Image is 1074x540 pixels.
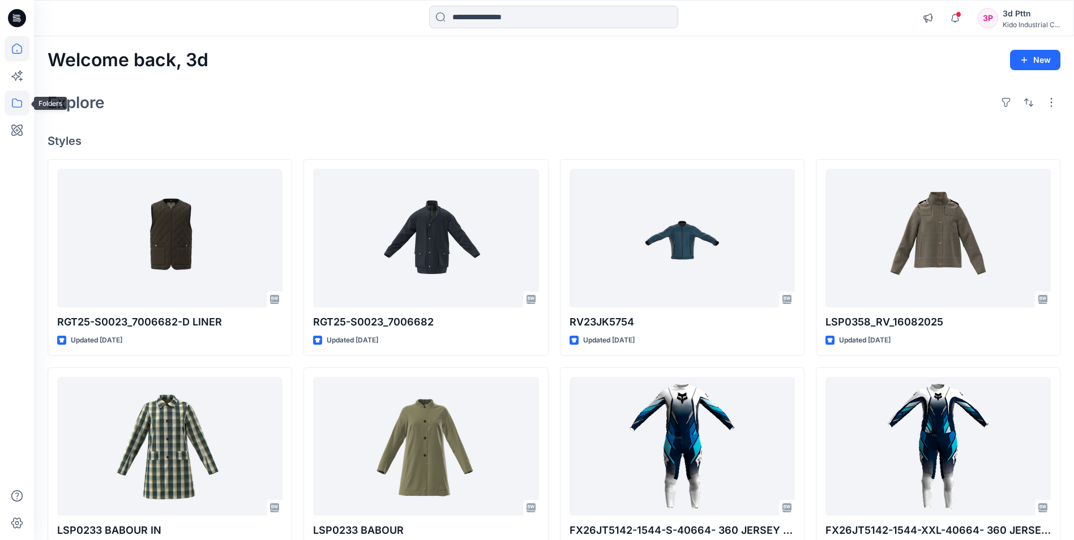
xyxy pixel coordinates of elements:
a: RGT25-S0023_7006682-D LINER [57,169,283,307]
a: RV23JK5754 [570,169,795,307]
a: LSP0233 BABOUR [313,377,538,516]
h2: Explore [48,93,105,112]
p: Updated [DATE] [71,335,122,346]
div: 3d Pttn [1003,7,1060,20]
a: FX26JT5142-1544-S-40664- 360 JERSEY CORE GRAPHIC [570,377,795,516]
p: RV23JK5754 [570,314,795,330]
button: New [1010,50,1060,70]
a: LSP0233 BABOUR IN [57,377,283,516]
a: LSP0358_RV_16082025 [825,169,1051,307]
p: Updated [DATE] [583,335,635,346]
a: RGT25-S0023_7006682 [313,169,538,307]
p: LSP0358_RV_16082025 [825,314,1051,330]
p: Updated [DATE] [327,335,378,346]
p: LSP0233 BABOUR IN [57,522,283,538]
p: Updated [DATE] [839,335,891,346]
p: RGT25-S0023_7006682-D LINER [57,314,283,330]
h4: Styles [48,134,1060,148]
h2: Welcome back, 3d [48,50,208,71]
p: FX26JT5142-1544-S-40664- 360 JERSEY CORE GRAPHIC [570,522,795,538]
div: 3P [978,8,998,28]
div: Kido Industrial C... [1003,20,1060,29]
a: FX26JT5142-1544-XXL-40664- 360 JERSEY CORE GRAPHIC [825,377,1051,516]
p: LSP0233 BABOUR [313,522,538,538]
p: RGT25-S0023_7006682 [313,314,538,330]
p: FX26JT5142-1544-XXL-40664- 360 JERSEY CORE GRAPHIC [825,522,1051,538]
